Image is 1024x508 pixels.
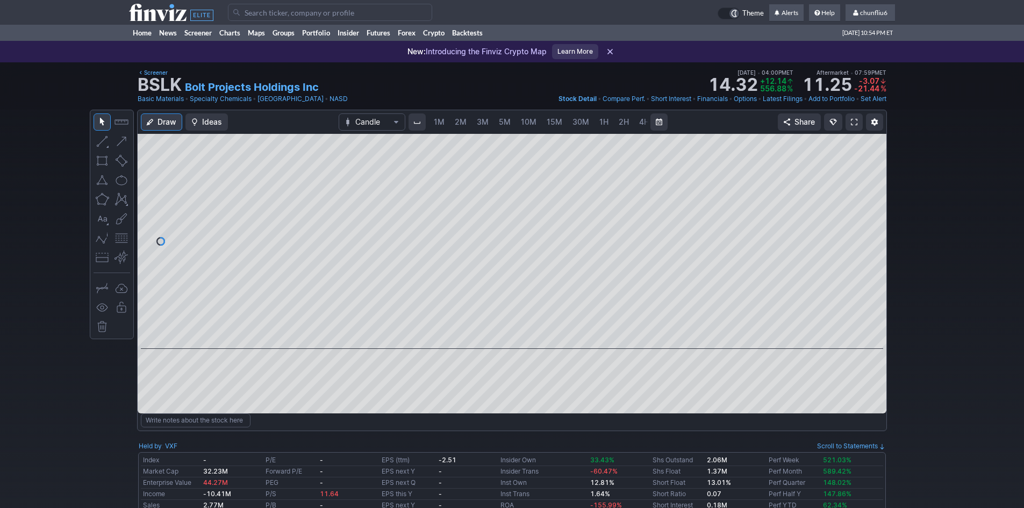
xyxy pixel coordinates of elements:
td: Forward P/E [263,466,318,477]
span: • [856,94,860,104]
a: VXF [165,441,177,452]
td: Shs Float [650,466,705,477]
a: Add to Portfolio [808,94,855,104]
button: Ideas [185,113,228,131]
a: Groups [269,25,298,41]
a: 10M [516,113,541,131]
span: Latest Filings [763,95,803,103]
b: - [439,467,442,475]
a: 1H [595,113,613,131]
td: Insider Own [498,455,588,466]
a: 1M [429,113,449,131]
span: • [325,94,328,104]
button: Brush [113,210,130,227]
strong: 14.32 [708,76,758,94]
span: Share [794,117,815,127]
a: Forex [394,25,419,41]
td: EPS this Y [379,489,436,500]
a: [GEOGRAPHIC_DATA] [257,94,324,104]
span: • [253,94,256,104]
span: 2H [619,117,629,126]
a: Help [809,4,840,22]
span: • [850,69,853,76]
span: +12.14 [760,76,786,85]
input: Search [228,4,432,21]
a: Charts [216,25,244,41]
b: - [320,456,323,464]
span: • [804,94,807,104]
a: 3M [472,113,493,131]
b: -2.51 [439,456,456,464]
a: 2H [614,113,634,131]
span: • [598,94,601,104]
a: Maps [244,25,269,41]
span: % [880,84,886,93]
span: • [758,94,762,104]
button: Range [650,113,668,131]
span: 148.02% [823,478,851,486]
td: PEG [263,477,318,489]
span: 521.03% [823,456,851,464]
b: 1.64% [590,490,610,498]
b: 32.23M [203,467,228,475]
a: Latest Filings [763,94,803,104]
button: Triangle [94,171,111,189]
a: 0.07 [707,490,721,498]
a: Financials [697,94,728,104]
b: - [439,478,442,486]
button: Arrow [113,133,130,150]
a: 30M [568,113,594,131]
span: • [646,94,650,104]
span: 5M [499,117,511,126]
button: Explore new features [824,113,842,131]
span: 33.43% [590,456,614,464]
button: Chart Settings [866,113,883,131]
div: : [139,441,177,452]
button: Lock drawings [113,299,130,316]
a: Fullscreen [846,113,863,131]
td: Insider Trans [498,466,588,477]
span: -3.07 [859,76,879,85]
a: Compare Perf. [603,94,645,104]
a: Stock Detail [558,94,597,104]
td: Perf Week [767,455,821,466]
b: - [203,456,206,464]
span: Aftermarket 07:59PM ET [817,68,886,77]
td: Index [141,455,201,466]
button: Measure [113,113,130,131]
span: Ideas [202,117,222,127]
span: 1H [599,117,608,126]
button: Polygon [94,191,111,208]
td: Inst Trans [498,489,588,500]
a: Futures [363,25,394,41]
button: Rectangle [94,152,111,169]
span: 15M [547,117,562,126]
span: % [787,84,793,93]
td: EPS next Y [379,466,436,477]
b: -10.41M [203,490,231,498]
a: News [155,25,181,41]
span: 10M [521,117,536,126]
a: Home [129,25,155,41]
a: Insider [334,25,363,41]
span: 556.88 [760,84,786,93]
a: Screener [138,68,168,77]
a: Scroll to Statements [817,442,885,450]
span: • [185,94,189,104]
span: New: [407,47,426,56]
a: NASD [330,94,348,104]
a: Specialty Chemicals [190,94,252,104]
a: 2M [450,113,471,131]
b: 12.81% [590,478,614,486]
a: Portfolio [298,25,334,41]
span: • [692,94,696,104]
a: Held by [139,442,162,450]
td: Market Cap [141,466,201,477]
a: Backtests [448,25,486,41]
span: 4H [639,117,649,126]
a: 4H [634,113,654,131]
b: 13.01% [707,478,731,486]
a: Short Interest [651,94,691,104]
button: Interval [409,113,426,131]
p: Introducing the Finviz Crypto Map [407,46,547,57]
